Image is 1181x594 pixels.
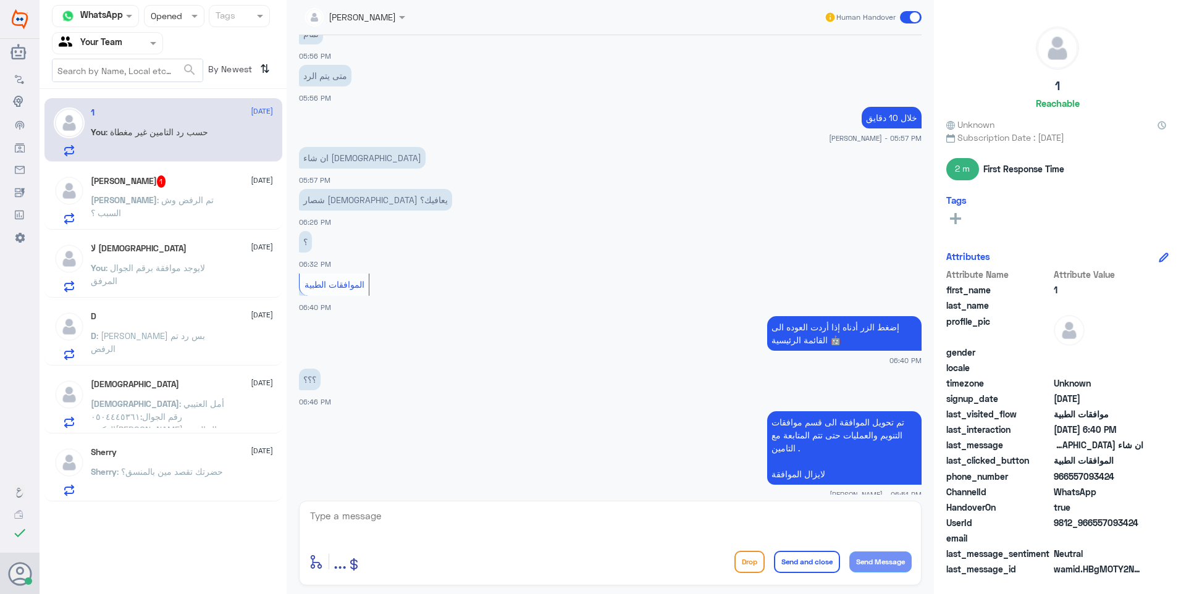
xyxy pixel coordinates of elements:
img: defaultAdmin.png [54,107,85,138]
span: last_visited_flow [946,408,1051,420]
span: : [PERSON_NAME] بس رد تم الرفض [91,330,205,354]
button: search [182,60,197,80]
span: 05:56 PM [299,52,331,60]
i: ⇅ [260,59,270,79]
img: defaultAdmin.png [1054,315,1085,346]
span: first_name [946,283,1051,296]
p: 26/8/2025, 6:32 PM [299,231,312,253]
span: 06:32 PM [299,260,331,268]
img: defaultAdmin.png [54,311,85,342]
span: [DATE] [251,241,273,253]
span: HandoverOn [946,501,1051,514]
span: null [1054,532,1143,545]
h5: Sherry [91,447,117,458]
h6: Attributes [946,251,990,262]
span: last_message_sentiment [946,547,1051,560]
span: phone_number [946,470,1051,483]
span: signup_date [946,392,1051,405]
p: 26/8/2025, 6:26 PM [299,189,452,211]
span: null [1054,346,1143,359]
span: 06:40 PM [299,303,331,311]
span: locale [946,361,1051,374]
span: الموافقات الطبية [305,279,364,290]
span: You [91,127,106,137]
span: Attribute Name [946,268,1051,281]
img: defaultAdmin.png [1036,27,1078,69]
p: 26/8/2025, 6:40 PM [767,316,922,351]
h6: Tags [946,195,967,206]
span: null [1054,361,1143,374]
span: timezone [946,377,1051,390]
span: [DATE] [251,106,273,117]
h6: Reachable [1036,98,1080,109]
span: 05:56 PM [299,94,331,102]
span: wamid.HBgMOTY2NTU3MDkzNDI0FQIAEhgUM0EyMDMzMjExQzlBMTYzODM5RTEA [1054,563,1143,575]
span: : حضرتك تقصد مين بالمنسق؟ [117,466,223,477]
img: yourTeam.svg [59,34,77,52]
span: true [1054,501,1143,514]
span: UserId [946,516,1051,529]
button: ... [334,548,347,575]
span: [PERSON_NAME] - 06:51 PM [830,489,922,500]
span: search [182,62,197,77]
span: 06:46 PM [299,398,331,406]
img: defaultAdmin.png [54,447,85,478]
span: Subscription Date : [DATE] [946,131,1169,144]
span: [DATE] [251,377,273,388]
span: : حسب رد التامين غير مغطاة [106,127,208,137]
span: 0 [1054,547,1143,560]
span: Unknown [1054,377,1143,390]
span: last_message_id [946,563,1051,575]
img: defaultAdmin.png [54,243,85,274]
span: Unknown [946,118,994,131]
img: defaultAdmin.png [54,379,85,410]
span: ان شاء الله [1054,438,1143,451]
button: Drop [734,551,765,573]
span: 1 [157,175,166,188]
span: 1 [1054,283,1143,296]
span: last_message [946,438,1051,451]
p: 26/8/2025, 5:57 PM [862,107,922,128]
span: [DATE] [251,309,273,320]
p: 26/8/2025, 6:51 PM [767,411,922,485]
button: Avatar [8,562,32,585]
span: [DATE] [251,445,273,456]
span: ... [334,550,347,572]
span: [DATE] [251,175,273,186]
span: last_interaction [946,423,1051,436]
div: Tags [214,9,235,25]
span: Human Handover [836,12,896,23]
h5: D [91,311,96,322]
span: Attribute Value [1054,268,1143,281]
span: ChannelId [946,485,1051,498]
span: First Response Time [983,162,1064,175]
span: last_name [946,299,1051,312]
span: 2 m [946,158,979,180]
i: check [12,525,27,540]
p: 26/8/2025, 5:56 PM [299,65,351,86]
button: Send Message [849,551,912,572]
span: 06:40 PM [889,355,922,366]
span: 06:26 PM [299,218,331,226]
p: 26/8/2025, 6:46 PM [299,369,321,390]
h5: Nora [91,175,166,188]
span: 2 [1054,485,1143,498]
span: الموافقات الطبية [1054,454,1143,467]
span: gender [946,346,1051,359]
h5: 1 [1055,79,1060,93]
span: [DEMOGRAPHIC_DATA] [91,398,179,409]
span: 05:57 PM [299,176,330,184]
img: whatsapp.png [59,7,77,25]
span: profile_pic [946,315,1051,343]
span: 2025-08-26T14:54:22.059Z [1054,392,1143,405]
input: Search by Name, Local etc… [53,59,203,82]
h5: لا اله الا الله [91,243,187,254]
span: 2025-08-26T15:40:50.7467518Z [1054,423,1143,436]
span: Sherry [91,466,117,477]
p: 26/8/2025, 5:57 PM [299,147,426,169]
span: By Newest [203,59,255,83]
span: email [946,532,1051,545]
button: Send and close [774,551,840,573]
span: : لايوجد موافقة برقم الجوال المرفق [91,262,205,286]
span: D [91,330,96,341]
